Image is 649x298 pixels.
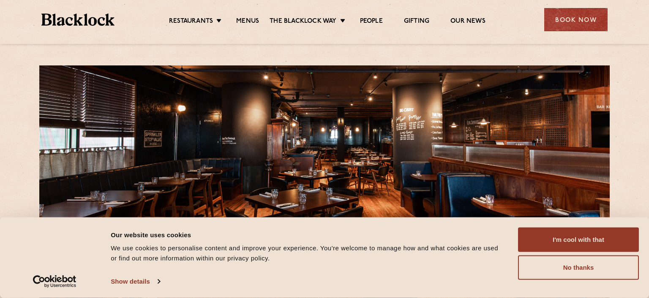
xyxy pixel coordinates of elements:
[236,17,259,27] a: Menus
[111,243,499,263] div: We use cookies to personalise content and improve your experience. You're welcome to manage how a...
[518,255,639,280] button: No thanks
[111,275,160,288] a: Show details
[41,14,115,26] img: BL_Textured_Logo-footer-cropped.svg
[450,17,485,27] a: Our News
[404,17,429,27] a: Gifting
[169,17,213,27] a: Restaurants
[18,275,92,288] a: Usercentrics Cookiebot - opens in a new window
[270,17,336,27] a: The Blacklock Way
[111,230,499,240] div: Our website uses cookies
[544,8,608,31] div: Book Now
[518,228,639,252] button: I'm cool with that
[360,17,383,27] a: People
